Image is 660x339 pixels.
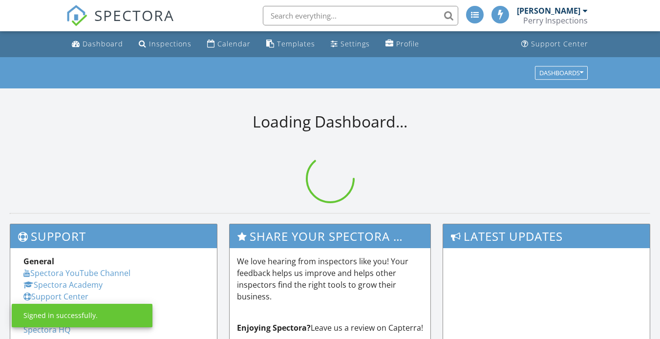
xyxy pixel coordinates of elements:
div: [PERSON_NAME] [517,6,580,16]
a: Spectora Academy [23,279,103,290]
span: SPECTORA [94,5,174,25]
a: Spectora YouTube Channel [23,268,130,278]
h3: Share Your Spectora Experience [230,224,430,248]
div: Support Center [531,39,588,48]
button: Dashboards [535,66,588,80]
img: The Best Home Inspection Software - Spectora [66,5,87,26]
div: Perry Inspections [523,16,588,25]
div: Profile [396,39,419,48]
strong: General [23,256,54,267]
div: Dashboards [539,69,583,76]
a: Spectora HQ [23,324,70,335]
a: Support Center [23,291,88,302]
p: We love hearing from inspectors like you! Your feedback helps us improve and helps other inspecto... [237,255,423,302]
a: Support Center [517,35,592,53]
a: Profile [382,35,423,53]
a: Inspections [135,35,195,53]
a: Templates [262,35,319,53]
a: Calendar [203,35,255,53]
div: Settings [341,39,370,48]
a: SPECTORA [66,13,174,34]
strong: Enjoying Spectora? [237,322,311,333]
div: Inspections [149,39,192,48]
a: Settings [327,35,374,53]
div: Templates [277,39,315,48]
h3: Latest Updates [443,224,650,248]
input: Search everything... [263,6,458,25]
div: Dashboard [83,39,123,48]
p: Leave us a review on Capterra! [237,322,423,334]
h3: Support [10,224,217,248]
a: Dashboard [68,35,127,53]
div: Calendar [217,39,251,48]
div: Signed in successfully. [23,311,98,320]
